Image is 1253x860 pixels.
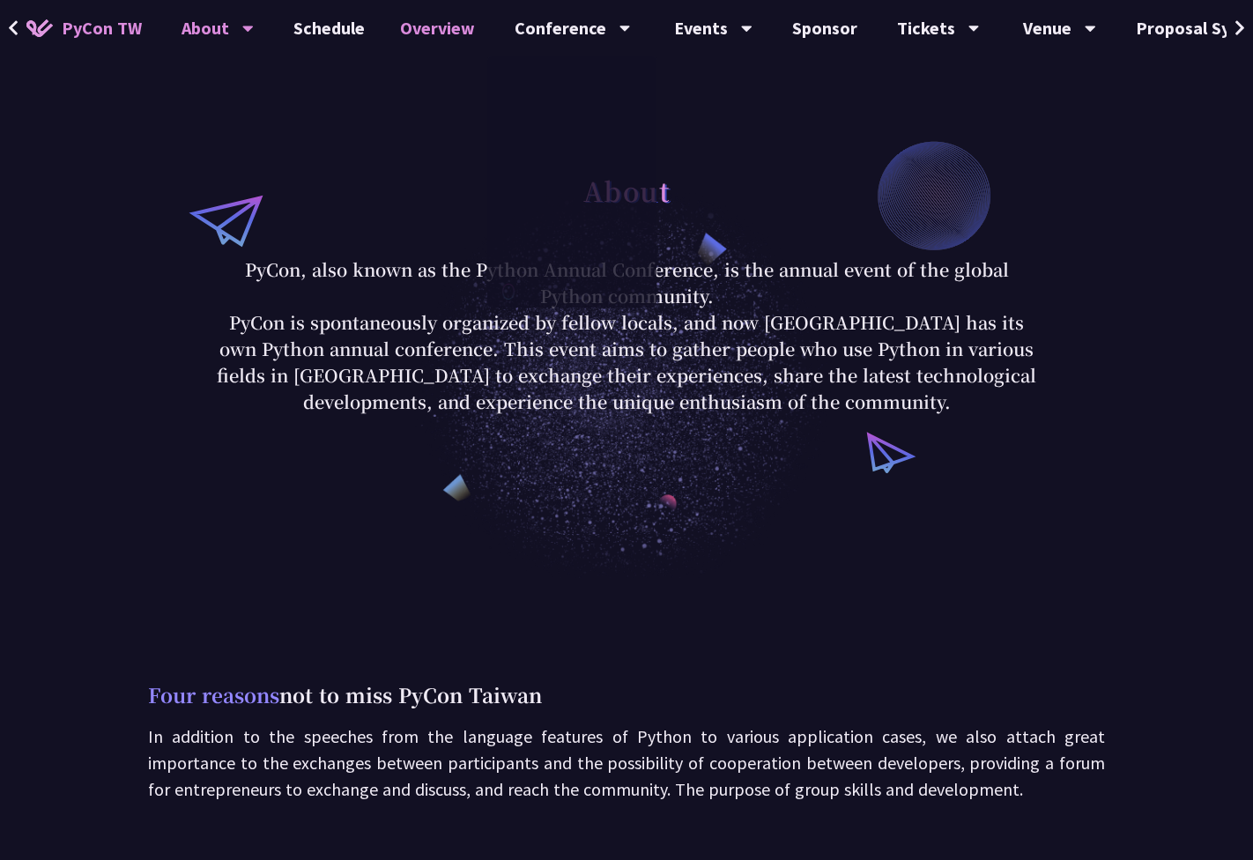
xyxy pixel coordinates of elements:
p: In addition to the speeches from the language features of Python to various application cases, we... [148,723,1105,803]
a: PyCon TW [9,6,159,50]
p: PyCon is spontaneously organized by fellow locals, and now [GEOGRAPHIC_DATA] has its own Python a... [217,309,1036,415]
img: Home icon of PyCon TW 2025 [26,19,53,37]
span: Four reasons [148,680,279,708]
span: PyCon TW [62,15,142,41]
p: not to miss PyCon Taiwan [148,679,1105,710]
p: PyCon, also known as the Python Annual Conference, is the annual event of the global Python commu... [217,256,1036,309]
